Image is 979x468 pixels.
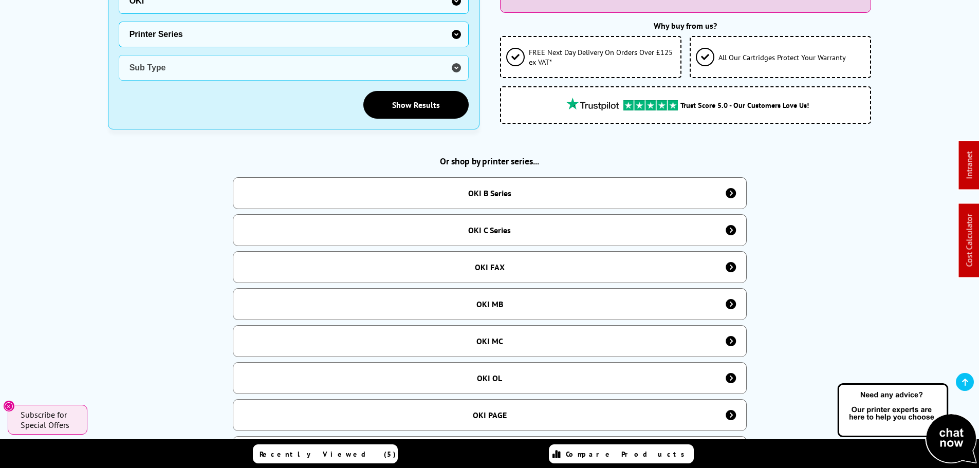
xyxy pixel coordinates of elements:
[718,52,846,62] span: All Our Cartridges Protect Your Warranty
[562,98,623,110] img: trustpilot rating
[260,450,396,459] span: Recently Viewed (5)
[21,409,77,430] span: Subscribe for Special Offers
[473,410,507,420] div: OKI PAGE
[964,214,974,267] a: Cost Calculator
[623,100,678,110] img: trustpilot rating
[468,188,511,198] div: OKI B Series
[566,450,690,459] span: Compare Products
[476,299,503,309] div: OKI MB
[549,444,694,463] a: Compare Products
[835,382,979,466] img: Open Live Chat window
[680,100,809,110] span: Trust Score 5.0 - Our Customers Love Us!
[3,400,15,412] button: Close
[964,152,974,179] a: Intranet
[500,21,872,31] div: Why buy from us?
[477,373,502,383] div: OKI OL
[253,444,398,463] a: Recently Viewed (5)
[468,225,511,235] div: OKI C Series
[108,155,872,167] h2: Or shop by printer series...
[475,262,505,272] div: OKI FAX
[476,336,503,346] div: OKI MC
[529,47,675,67] span: FREE Next Day Delivery On Orders Over £125 ex VAT*
[363,91,469,119] a: Show Results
